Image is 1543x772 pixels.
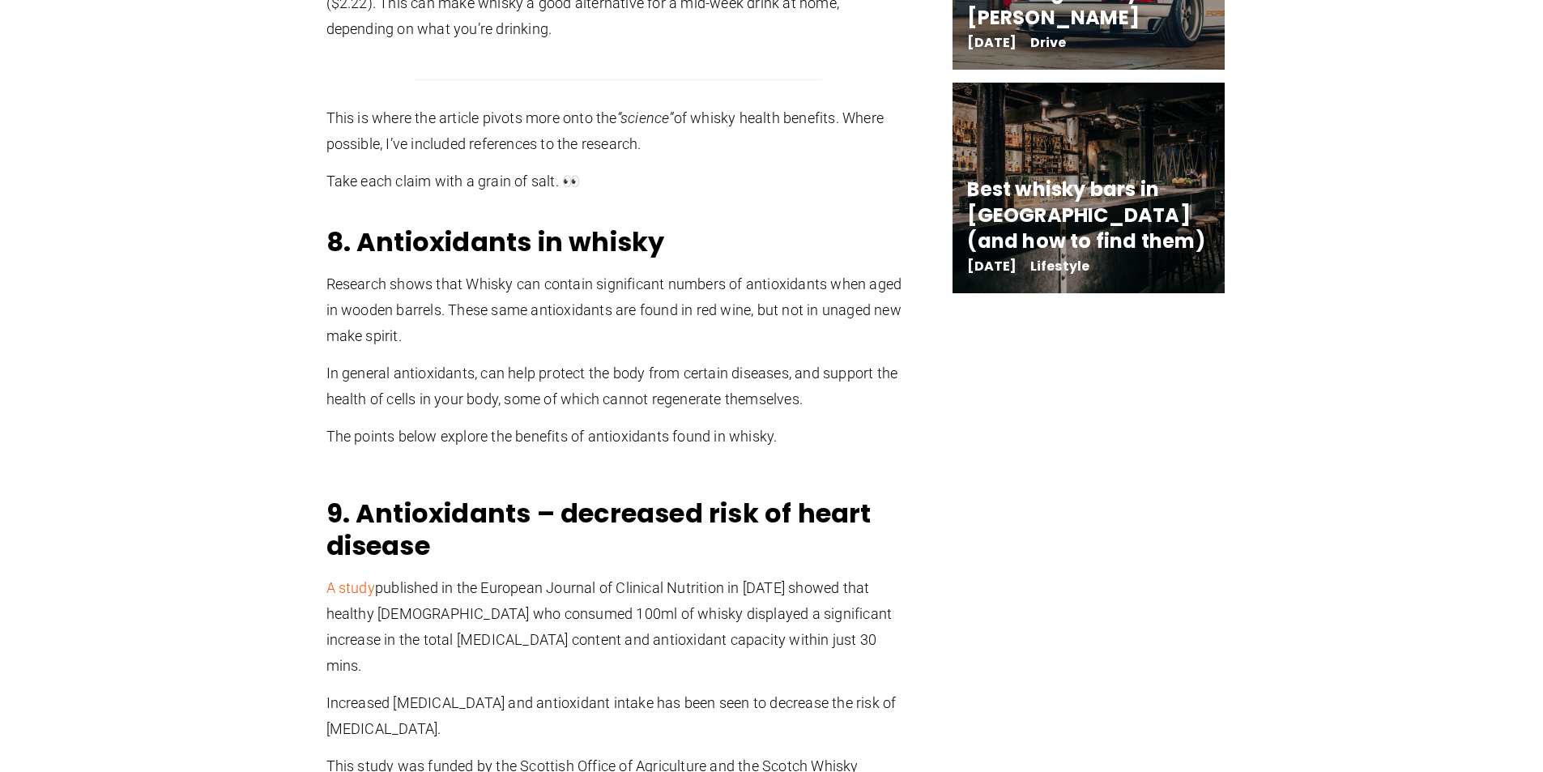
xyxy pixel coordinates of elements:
a: Drive [1030,33,1067,52]
span: [DATE] [967,261,1017,272]
p: The points below explore the benefits of antioxidants found in whisky. [326,424,910,450]
a: Lifestyle [1030,257,1090,275]
span: [DATE] [967,37,1017,49]
h2: 8. Antioxidants in whisky [326,226,910,258]
p: In general antioxidants, can help protect the body from certain diseases, and support the health ... [326,360,910,412]
em: “science” [617,109,674,126]
h2: 9. Antioxidants – decreased risk of heart disease [326,497,910,562]
p: Increased [MEDICAL_DATA] and antioxidant intake has been seen to decrease the risk of [MEDICAL_DA... [326,690,910,742]
p: This is where the article pivots more onto the of whisky health benefits. Where possible, I’ve in... [326,105,910,157]
p: Research shows that Whisky can contain significant numbers of antioxidants when aged in wooden ba... [326,271,910,349]
a: A study [326,579,375,596]
p: published in the European Journal of Clinical Nutrition in [DATE] showed that healthy [DEMOGRAPHI... [326,575,910,679]
a: Best whisky bars in [GEOGRAPHIC_DATA] (and how to find them) [967,176,1204,254]
p: Take each claim with a grain of salt. 👀 [326,168,910,194]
